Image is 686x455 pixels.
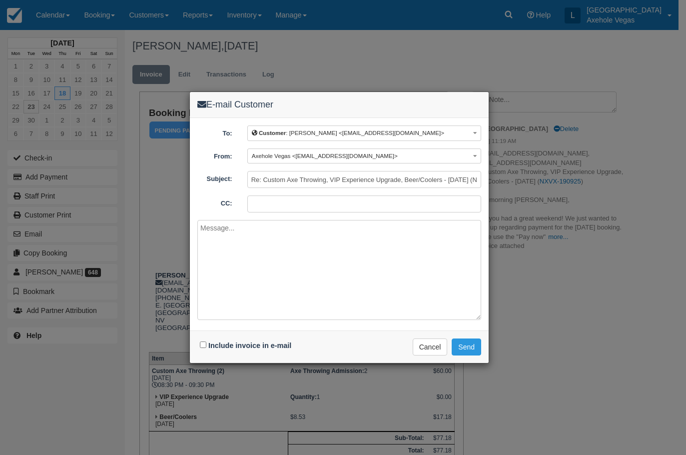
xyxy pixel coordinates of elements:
h4: E-mail Customer [197,99,481,110]
label: CC: [190,195,240,208]
button: Send [452,338,481,355]
label: Include invoice in e-mail [208,341,291,349]
button: Axehole Vegas <[EMAIL_ADDRESS][DOMAIN_NAME]> [247,148,481,164]
button: Cancel [413,338,448,355]
b: Customer [259,129,286,136]
label: From: [190,148,240,161]
span: : [PERSON_NAME] <[EMAIL_ADDRESS][DOMAIN_NAME]> [252,129,444,136]
button: Customer: [PERSON_NAME] <[EMAIL_ADDRESS][DOMAIN_NAME]> [247,125,481,141]
label: Subject: [190,171,240,184]
label: To: [190,125,240,138]
span: Axehole Vegas <[EMAIL_ADDRESS][DOMAIN_NAME]> [252,152,398,159]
